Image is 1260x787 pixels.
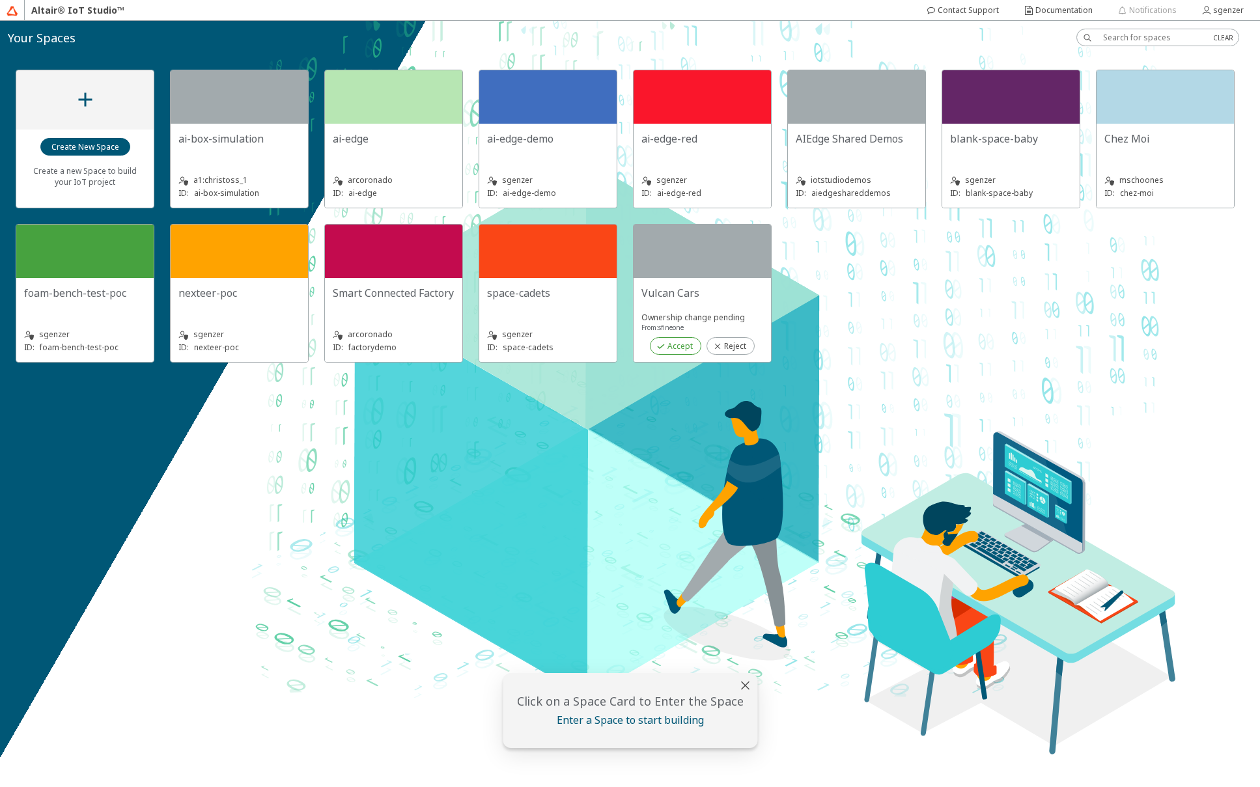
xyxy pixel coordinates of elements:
unity-typography: sgenzer [487,174,609,187]
p: ID: [333,342,343,353]
p: chez-moi [1120,187,1154,199]
unity-typography: iotstudiodemos [796,174,917,187]
p: ID: [641,187,652,199]
unity-typography: Smart Connected Factory [333,286,455,300]
p: ID: [950,187,960,199]
unity-typography: AIEdge Shared Demos [796,131,917,146]
unity-typography: ai-box-simulation [178,131,300,146]
unity-typography: Ownership change pending [641,312,763,323]
p: ID: [796,187,806,199]
unity-typography: sgenzer [641,174,763,187]
unity-typography: Click on a Space Card to Enter the Space [511,693,749,709]
p: ID: [333,187,343,199]
unity-typography: blank-space-baby [950,131,1072,146]
unity-typography: Create a new Space to build your IoT project [24,156,146,196]
unity-typography: sgenzer [487,328,609,341]
unity-typography: ai-edge-demo [487,131,609,146]
unity-typography: Chez Moi [1104,131,1226,146]
unity-typography: sgenzer [178,328,300,341]
unity-typography: From: sfineone [641,323,763,332]
p: ai-box-simulation [194,187,259,199]
p: ID: [178,342,189,353]
unity-typography: nexteer-poc [178,286,300,300]
p: ID: [178,187,189,199]
p: space-cadets [503,342,553,353]
p: ID: [24,342,35,353]
p: ai-edge-demo [503,187,556,199]
unity-typography: foam-bench-test-poc [24,286,146,300]
p: foam-bench-test-poc [40,342,119,353]
p: aiedgeshareddemos [811,187,891,199]
unity-typography: arcoronado [333,328,455,341]
p: ai-edge [348,187,377,199]
unity-typography: Vulcan Cars [641,286,763,300]
unity-typography: arcoronado [333,174,455,187]
p: factorydemo [348,342,397,353]
unity-typography: mschoones [1104,174,1226,187]
unity-typography: ai-edge [333,131,455,146]
unity-typography: sgenzer [24,328,146,341]
p: nexteer-poc [194,342,239,353]
p: ai-edge-red [657,187,701,199]
unity-typography: Enter a Space to start building [511,713,749,727]
p: ID: [487,342,497,353]
unity-typography: a1:christoss_1 [178,174,300,187]
unity-typography: sgenzer [950,174,1072,187]
unity-typography: space-cadets [487,286,609,300]
p: ID: [1104,187,1115,199]
p: ID: [487,187,497,199]
p: blank-space-baby [966,187,1033,199]
unity-typography: ai-edge-red [641,131,763,146]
